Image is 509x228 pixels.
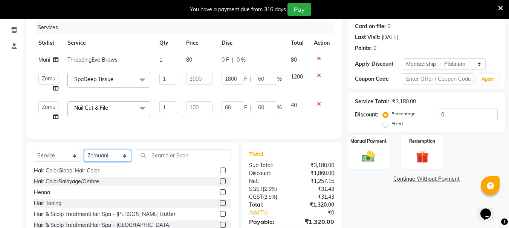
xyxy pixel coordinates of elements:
[243,162,292,169] div: Sub Total:
[159,56,162,63] span: 1
[291,102,297,109] span: 40
[477,198,501,220] iframe: chat widget
[243,209,300,217] a: Add Tip
[250,75,252,83] span: |
[392,98,416,106] div: ₹3,180.00
[67,56,118,63] span: ThreadingEye Brows
[277,104,282,112] span: %
[292,193,340,201] div: ₹31.43
[292,201,340,209] div: ₹1,320.00
[292,169,340,177] div: ₹1,860.00
[355,44,372,52] div: Points:
[355,75,402,83] div: Coupon Code
[137,149,231,161] input: Search or Scan
[34,35,63,51] th: Stylist
[243,177,292,185] div: Net:
[287,3,311,16] button: Pay
[243,185,292,193] div: ( )
[232,56,234,64] span: |
[292,185,340,193] div: ₹31.43
[355,60,402,68] div: Apply Discount
[382,33,398,41] div: [DATE]
[291,73,303,80] span: 1200
[309,35,334,51] th: Action
[249,186,263,192] span: SGST
[34,178,99,186] div: Hair ColorBalayage/Ombre
[243,217,292,226] div: Payable:
[108,104,112,111] a: x
[403,73,474,85] input: Enter Offer / Coupon Code
[249,150,266,158] span: Total
[243,193,292,201] div: ( )
[292,217,340,226] div: ₹1,320.00
[292,177,340,185] div: ₹1,257.15
[349,175,504,183] a: Continue Without Payment
[373,44,376,52] div: 0
[391,110,416,117] label: Percentage
[186,56,192,63] span: 80
[243,201,292,209] div: Total:
[113,76,117,83] a: x
[477,74,498,85] button: Apply
[286,35,309,51] th: Total
[249,193,263,200] span: CGST
[243,169,292,177] div: Discount:
[63,35,155,51] th: Service
[291,56,297,63] span: 80
[300,209,340,217] div: ₹0
[358,149,379,163] img: _cash.svg
[34,167,99,175] div: Hair ColorGlobal Hair Color
[222,56,229,64] span: 0 F
[355,111,378,119] div: Discount:
[409,138,435,145] label: Redemption
[217,35,286,51] th: Disc
[277,75,282,83] span: %
[182,35,217,51] th: Price
[391,120,403,127] label: Fixed
[74,76,113,83] span: SpaDeep Tissue
[355,23,386,30] div: Card on file:
[244,75,247,83] span: F
[74,104,108,111] span: Nail Cut & File
[34,210,176,218] div: Hair & Scalp TreatmentHair Spa - [PERSON_NAME] Butter
[264,186,275,192] span: 2.5%
[34,189,50,196] div: Henna
[38,56,50,63] span: Mani
[350,138,387,145] label: Manual Payment
[155,35,182,51] th: Qty
[35,21,340,35] div: Services
[190,6,286,14] div: You have a payment due from 316 days
[387,23,390,30] div: 0
[292,162,340,169] div: ₹3,180.00
[355,33,380,41] div: Last Visit:
[250,104,252,112] span: |
[244,104,247,112] span: F
[412,149,433,165] img: _gift.svg
[237,56,246,64] span: 0 %
[355,98,389,106] div: Service Total:
[264,194,276,200] span: 2.5%
[34,199,61,207] div: Hair Toning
